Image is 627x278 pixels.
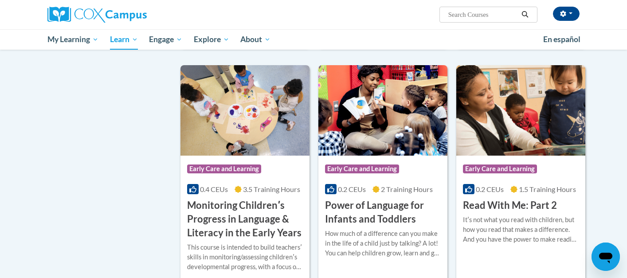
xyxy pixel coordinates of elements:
[243,185,300,193] span: 3.5 Training Hours
[463,215,579,244] div: Itʹs not what you read with children, but how you read that makes a difference. And you have the ...
[325,164,399,173] span: Early Care and Learning
[110,34,138,45] span: Learn
[592,243,620,271] iframe: Button to launch messaging window
[553,7,580,21] button: Account Settings
[194,34,229,45] span: Explore
[463,199,557,212] h3: Read With Me: Part 2
[338,185,366,193] span: 0.2 CEUs
[476,185,504,193] span: 0.2 CEUs
[42,29,104,50] a: My Learning
[188,29,235,50] a: Explore
[180,65,310,156] img: Course Logo
[519,185,576,193] span: 1.5 Training Hours
[47,7,216,23] a: Cox Campus
[325,199,441,226] h3: Power of Language for Infants and Toddlers
[325,229,441,258] div: How much of a difference can you make in the life of a child just by talking? A lot! You can help...
[47,7,147,23] img: Cox Campus
[104,29,144,50] a: Learn
[187,243,303,272] div: This course is intended to build teachersʹ skills in monitoring/assessing childrenʹs developmenta...
[318,65,447,156] img: Course Logo
[447,9,518,20] input: Search Courses
[456,65,585,156] img: Course Logo
[200,185,228,193] span: 0.4 CEUs
[537,30,586,49] a: En español
[463,164,537,173] span: Early Care and Learning
[149,34,182,45] span: Engage
[143,29,188,50] a: Engage
[47,34,98,45] span: My Learning
[235,29,277,50] a: About
[187,164,261,173] span: Early Care and Learning
[543,35,580,44] span: En español
[240,34,270,45] span: About
[518,9,532,20] button: Search
[381,185,433,193] span: 2 Training Hours
[187,199,303,239] h3: Monitoring Childrenʹs Progress in Language & Literacy in the Early Years
[34,29,593,50] div: Main menu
